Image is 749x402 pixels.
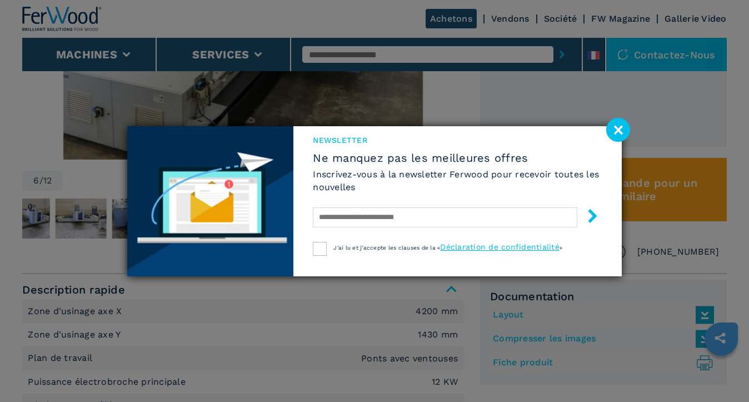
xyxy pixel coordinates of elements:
[333,245,440,251] span: J'ai lu et j'accepte les clauses de la «
[127,126,293,276] img: Newsletter image
[560,245,562,251] span: »
[440,242,560,251] a: Déclaration de confidentialité
[313,151,602,165] span: Ne manquez pas les meilleures offres
[313,168,602,193] h6: Inscrivez-vous à la newsletter Ferwood pour recevoir toutes les nouvelles
[313,135,602,146] span: Newsletter
[575,205,600,231] button: submit-button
